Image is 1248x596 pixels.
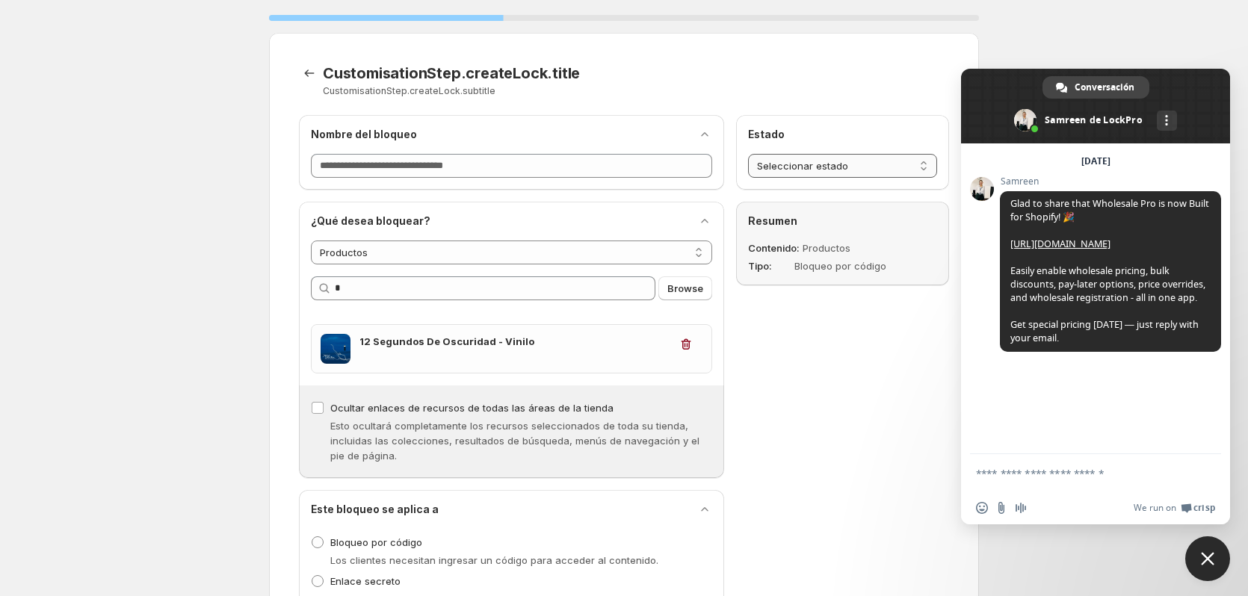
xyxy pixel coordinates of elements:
span: Samreen [1000,176,1221,187]
h2: Este bloqueo se aplica a [311,502,439,517]
h2: Nombre del bloqueo [311,127,417,142]
span: Enlace secreto [330,575,401,587]
span: Glad to share that Wholesale Pro is now Built for Shopify! 🎉 Easily enable wholesale pricing, bul... [1010,197,1209,344]
textarea: Escribe aquí tu mensaje... [976,467,1182,480]
div: Conversación [1042,76,1149,99]
dd: Bloqueo por código [794,258,898,273]
span: Browse [667,281,703,296]
dt: Tipo : [748,258,791,273]
a: [URL][DOMAIN_NAME] [1010,238,1110,250]
dd: Productos [803,240,906,255]
span: Crisp [1193,502,1215,514]
span: Ocultar enlaces de recursos de todas las áreas de la tienda [330,402,614,414]
span: Bloqueo por código [330,536,422,548]
a: We run onCrisp [1134,502,1215,514]
h2: ¿Qué desea bloquear? [311,214,430,229]
p: CustomisationStep.createLock.subtitle [323,85,762,97]
div: Más canales [1157,111,1177,131]
dt: Contenido : [748,240,800,255]
h2: Resumen [748,214,937,229]
div: Close chat [1185,536,1230,581]
span: Insertar un emoji [976,502,988,514]
span: Esto ocultará completamente los recursos seleccionados de toda su tienda, incluidas las coleccion... [330,420,699,462]
span: We run on [1134,502,1176,514]
button: Browse [658,276,712,300]
span: CustomisationStep.createLock.title [323,64,580,82]
h2: Estado [748,127,937,142]
div: [DATE] [1081,157,1110,166]
h3: 12 Segundos De Oscuridad - Vinilo [359,334,670,349]
span: Conversación [1075,76,1134,99]
button: CustomisationStep.backToTemplates [299,63,320,84]
span: Los clientes necesitan ingresar un código para acceder al contenido. [330,554,658,566]
span: Grabar mensaje de audio [1015,502,1027,514]
span: Enviar un archivo [995,502,1007,514]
